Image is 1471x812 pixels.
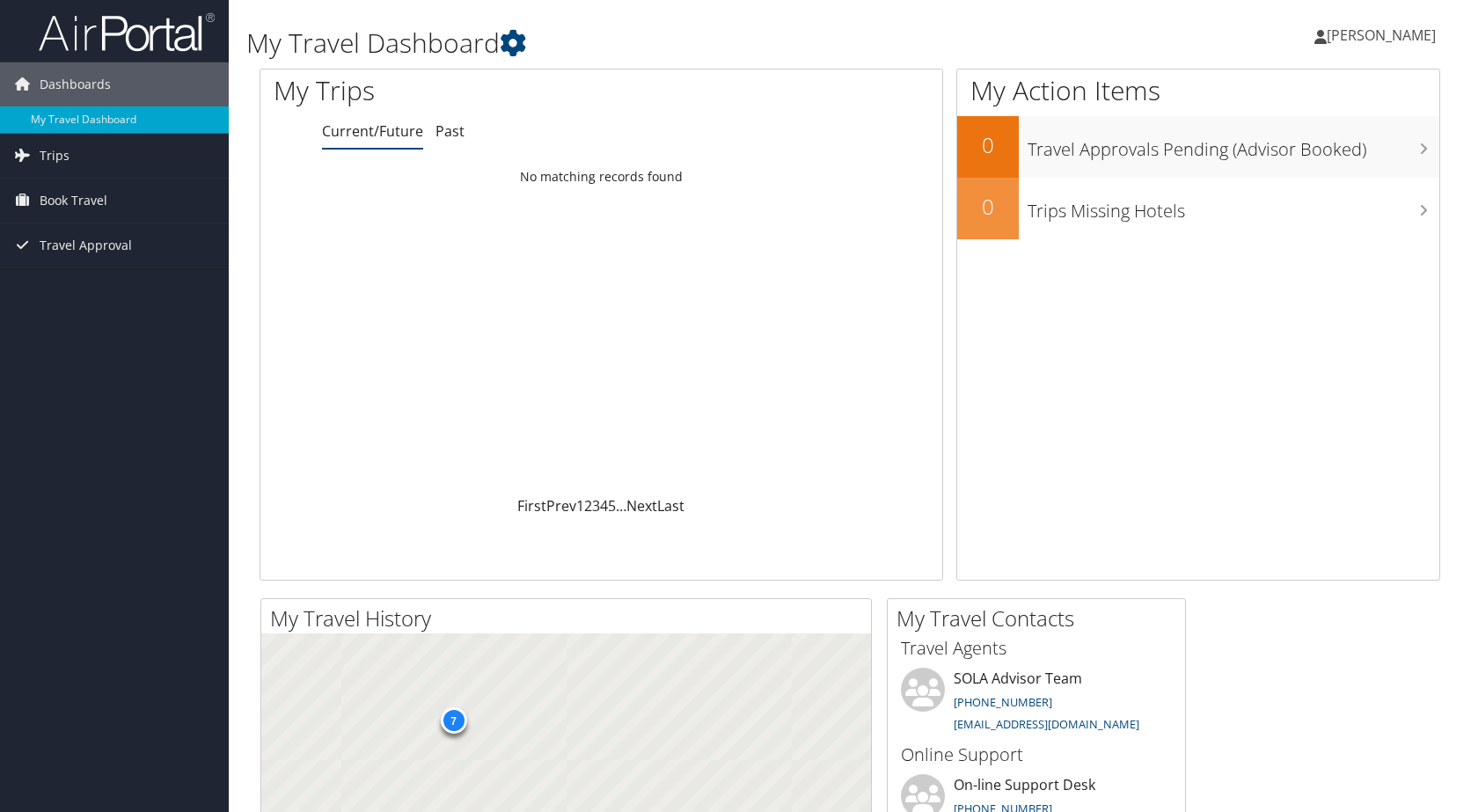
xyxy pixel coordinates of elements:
td: No matching records found [260,161,942,193]
div: 7 [440,707,466,734]
h2: 0 [957,130,1019,160]
a: 0Travel Approvals Pending (Advisor Booked) [957,116,1439,178]
h3: Travel Approvals Pending (Advisor Booked) [1028,128,1439,162]
h1: My Action Items [957,72,1439,109]
a: Next [626,496,657,516]
h1: My Travel Dashboard [246,25,1051,62]
a: Last [657,496,684,516]
span: Travel Approval [40,223,132,267]
a: 0Trips Missing Hotels [957,178,1439,239]
li: SOLA Advisor Team [892,668,1181,740]
a: 2 [584,496,592,516]
a: [EMAIL_ADDRESS][DOMAIN_NAME] [954,716,1139,732]
span: … [616,496,626,516]
a: Current/Future [322,121,423,141]
a: [PHONE_NUMBER] [954,694,1052,710]
a: 5 [608,496,616,516]
a: 1 [576,496,584,516]
img: airportal-logo.png [39,11,215,53]
a: First [517,496,546,516]
h3: Travel Agents [901,636,1172,661]
h2: 0 [957,192,1019,222]
span: Dashboards [40,62,111,106]
a: Prev [546,496,576,516]
a: 3 [592,496,600,516]
h2: My Travel History [270,604,871,633]
a: 4 [600,496,608,516]
h3: Trips Missing Hotels [1028,190,1439,223]
a: Past [435,121,465,141]
span: Trips [40,134,70,178]
h3: Online Support [901,743,1172,767]
a: [PERSON_NAME] [1314,9,1453,62]
span: [PERSON_NAME] [1327,26,1436,45]
span: Book Travel [40,179,107,223]
h1: My Trips [274,72,645,109]
h2: My Travel Contacts [897,604,1185,633]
